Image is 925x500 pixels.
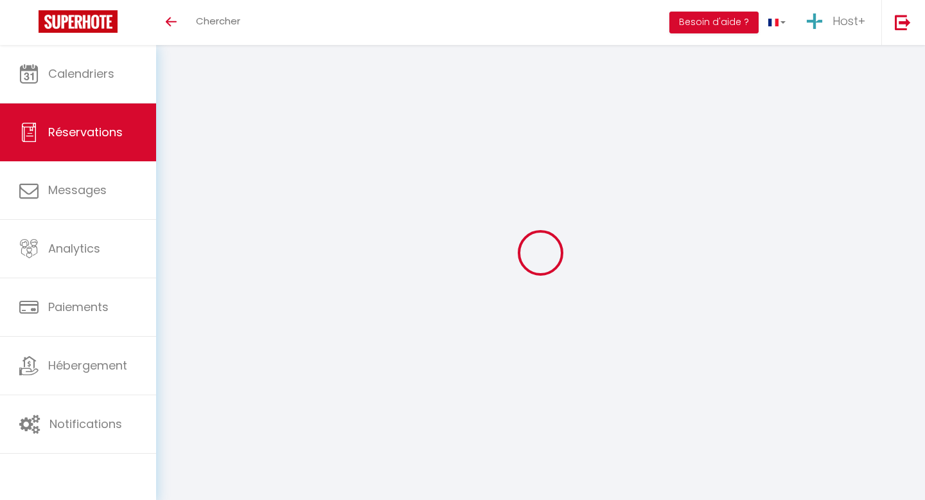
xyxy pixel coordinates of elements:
span: Calendriers [48,66,114,82]
span: Paiements [48,299,109,315]
span: Chercher [196,14,240,28]
span: Hébergement [48,357,127,373]
img: ... [805,12,824,31]
span: Analytics [48,240,100,256]
span: Messages [48,182,107,198]
span: Réservations [48,124,123,140]
img: logout [895,14,911,30]
button: Besoin d'aide ? [669,12,759,33]
span: Notifications [49,416,122,432]
span: Host+ [833,13,865,29]
img: Super Booking [39,10,118,33]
